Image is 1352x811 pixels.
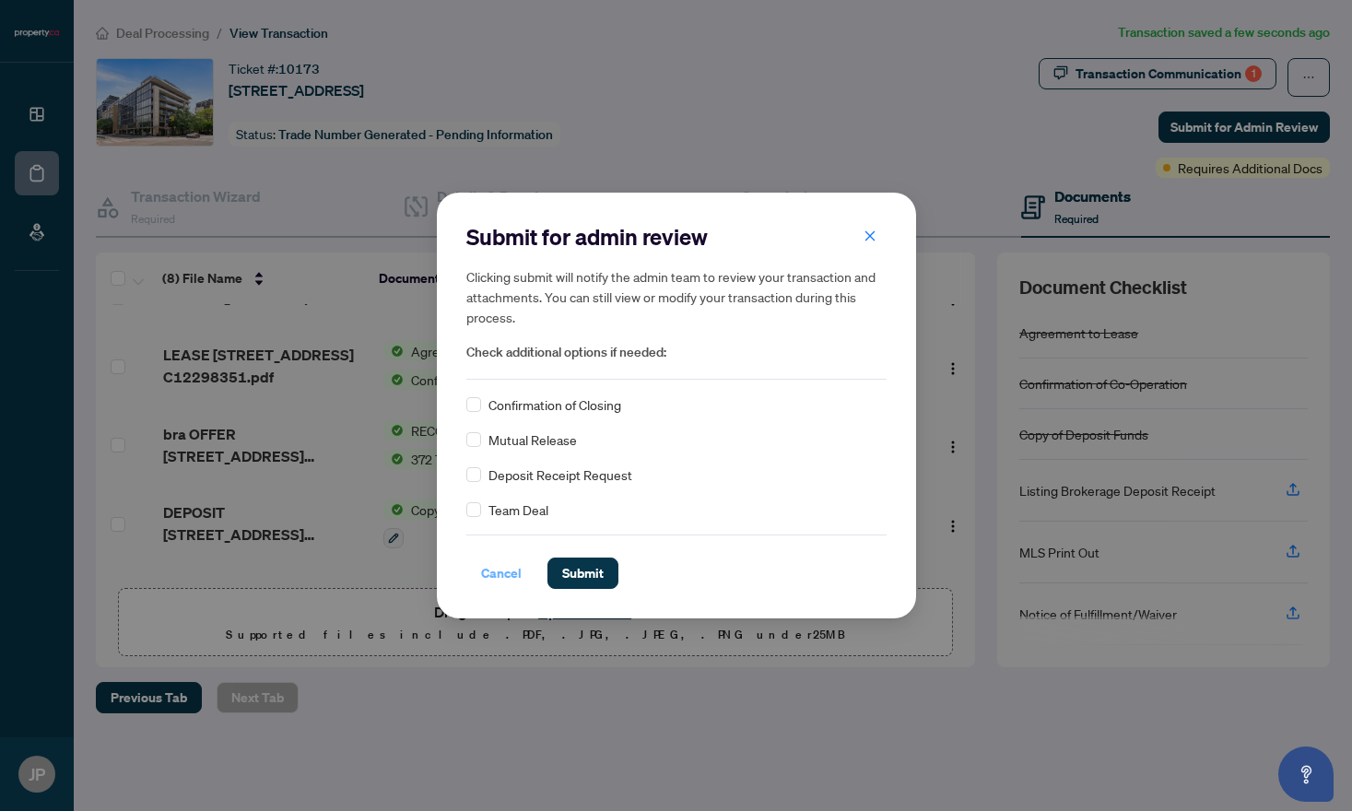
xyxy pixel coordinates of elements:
[562,558,604,588] span: Submit
[466,222,887,252] h2: Submit for admin review
[488,394,621,415] span: Confirmation of Closing
[466,558,536,589] button: Cancel
[547,558,618,589] button: Submit
[488,500,548,520] span: Team Deal
[488,429,577,450] span: Mutual Release
[488,464,632,485] span: Deposit Receipt Request
[481,558,522,588] span: Cancel
[864,229,876,242] span: close
[466,266,887,327] h5: Clicking submit will notify the admin team to review your transaction and attachments. You can st...
[1278,746,1334,802] button: Open asap
[466,342,887,363] span: Check additional options if needed:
